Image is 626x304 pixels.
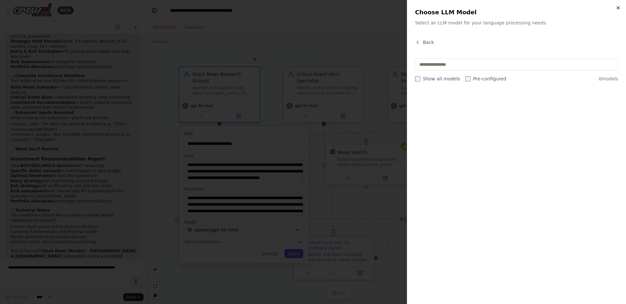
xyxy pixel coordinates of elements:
p: Select an LLM model for your language processing needs. [415,20,618,26]
span: Back [423,39,434,46]
label: Show all models [415,76,460,82]
h2: Choose LLM Model [415,8,618,17]
input: Pre-configured [465,76,470,81]
label: Pre-configured [465,76,506,82]
input: Show all models [415,76,420,81]
span: 0 models [599,76,618,82]
button: Back [415,39,434,46]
